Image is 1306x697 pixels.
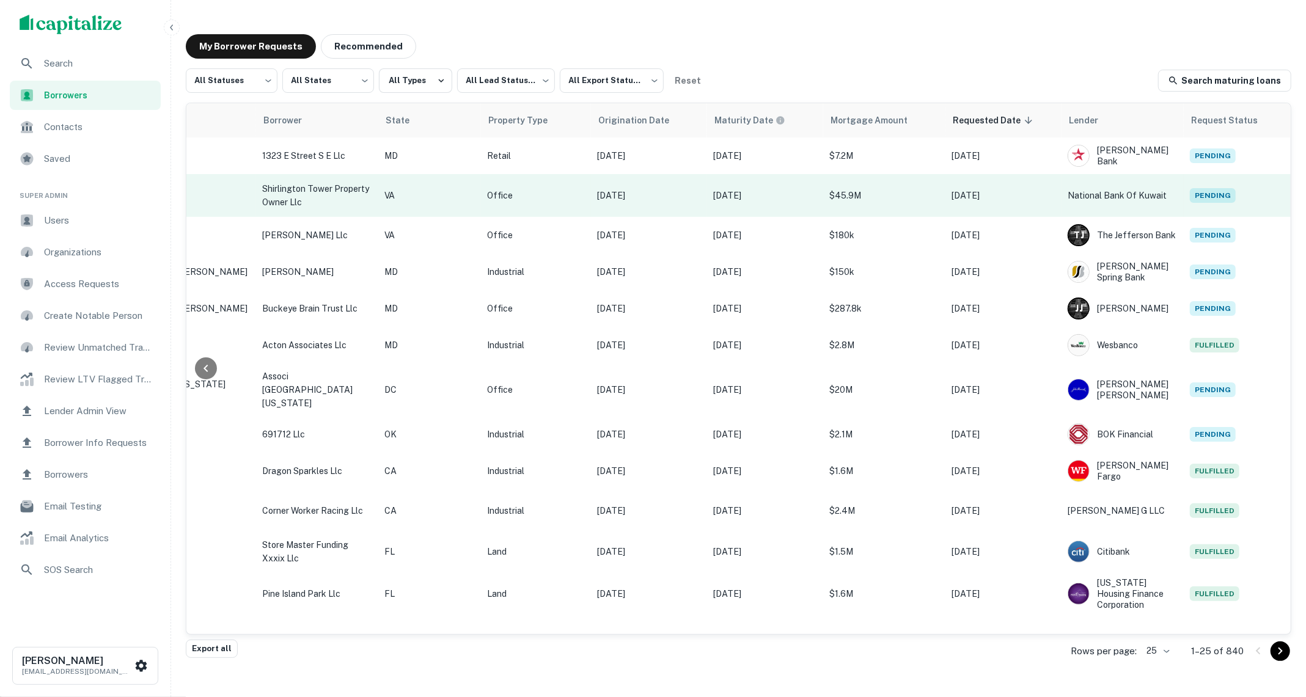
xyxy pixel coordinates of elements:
span: Fulfilled [1190,338,1239,352]
img: picture [1068,461,1089,481]
span: Saved [44,151,153,166]
p: [PERSON_NAME] G LLC [1068,504,1178,517]
p: [DATE] [713,149,817,162]
span: Users [44,213,153,228]
a: Borrowers [10,460,161,489]
span: SOS Search [44,563,153,577]
p: National Bank Of Kuwait [1068,189,1178,202]
span: Fulfilled [1190,544,1239,559]
a: Email Analytics [10,524,161,553]
p: [DATE] [713,464,817,478]
th: Requested Date [945,103,1062,137]
p: $180k [829,228,939,242]
p: Office [487,228,585,242]
p: [DATE] [952,383,1055,396]
span: Access Requests [44,277,153,291]
p: $1.5M [829,545,939,558]
p: MD [384,338,475,352]
p: Rows per page: [1071,644,1137,659]
p: [DATE] [952,428,1055,441]
th: Lender [1062,103,1184,137]
p: [DATE] [713,545,817,558]
iframe: Chat Widget [1245,599,1306,658]
img: picture [1068,379,1089,400]
p: Land [487,587,585,600]
a: Saved [10,144,161,173]
div: Maturity dates displayed may be estimated. Please contact the lender for the most accurate maturi... [714,114,785,127]
div: Email Testing [10,492,161,521]
p: [DATE] [713,587,817,600]
p: 1–25 of 840 [1191,644,1244,659]
th: Mortgage Amount [823,103,945,137]
p: OK [384,428,475,441]
a: Review LTV Flagged Transactions [10,365,161,394]
p: $150k [829,265,939,279]
button: [PERSON_NAME][EMAIL_ADDRESS][DOMAIN_NAME] [12,647,158,685]
p: [PERSON_NAME] [262,265,372,279]
span: Borrower [263,113,318,128]
p: [DATE] [597,587,701,600]
p: [DATE] [713,265,817,279]
span: Create Notable Person [44,308,153,323]
p: FL [384,545,475,558]
p: [DATE] [713,504,817,517]
p: [DATE] [952,504,1055,517]
p: $2.8M [829,338,939,352]
span: Fulfilled [1190,464,1239,478]
span: Fulfilled [1190,586,1239,601]
div: 25 [1142,642,1172,660]
p: pine island park llc [262,587,372,600]
span: Origination Date [598,113,685,128]
span: Pending [1190,228,1236,243]
p: corner worker racing llc [262,504,372,517]
p: [DATE] [952,149,1055,162]
span: Property Type [488,113,563,128]
div: Borrowers [10,81,161,110]
span: Borrower Info Requests [44,436,153,450]
p: $1.6M [829,464,939,478]
div: [PERSON_NAME] [PERSON_NAME] [1068,379,1178,401]
h6: [PERSON_NAME] [22,656,132,666]
span: Maturity dates displayed may be estimated. Please contact the lender for the most accurate maturi... [714,114,801,127]
div: Citibank [1068,541,1178,563]
div: All Statuses [186,65,277,97]
span: Fulfilled [1190,503,1239,518]
th: Borrower [256,103,378,137]
p: [DATE] [597,428,701,441]
p: Industrial [487,428,585,441]
a: Search [10,49,161,78]
img: capitalize-logo.png [20,15,122,34]
div: All States [282,65,374,97]
p: [DATE] [952,189,1055,202]
p: FL [384,587,475,600]
p: $2.1M [829,428,939,441]
th: State [378,103,481,137]
button: My Borrower Requests [186,34,316,59]
a: Organizations [10,238,161,267]
p: Industrial [487,265,585,279]
p: shirlington tower property owner llc [262,182,372,209]
p: [DATE] [597,228,701,242]
img: picture [1068,541,1089,562]
span: Borrowers [44,467,153,482]
span: Pending [1190,427,1236,442]
p: store master funding xxxix llc [262,538,372,565]
div: [PERSON_NAME] Fargo [1068,460,1178,482]
p: [DATE] [952,464,1055,478]
p: CA [384,464,475,478]
p: Lunar Tide Enterprises II LLC [1068,632,1178,659]
p: [DATE] [597,265,701,279]
span: Review Unmatched Transactions [44,340,153,355]
p: MD [384,265,475,279]
p: $1.6M [829,587,939,600]
p: $20M [829,383,939,396]
p: [DATE] [952,545,1055,558]
span: State [386,113,425,128]
th: Request Status [1184,103,1294,137]
span: Organizations [44,245,153,260]
p: $2.4M [829,504,939,517]
div: [PERSON_NAME] Bank [1068,145,1178,167]
button: All Types [379,68,452,93]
